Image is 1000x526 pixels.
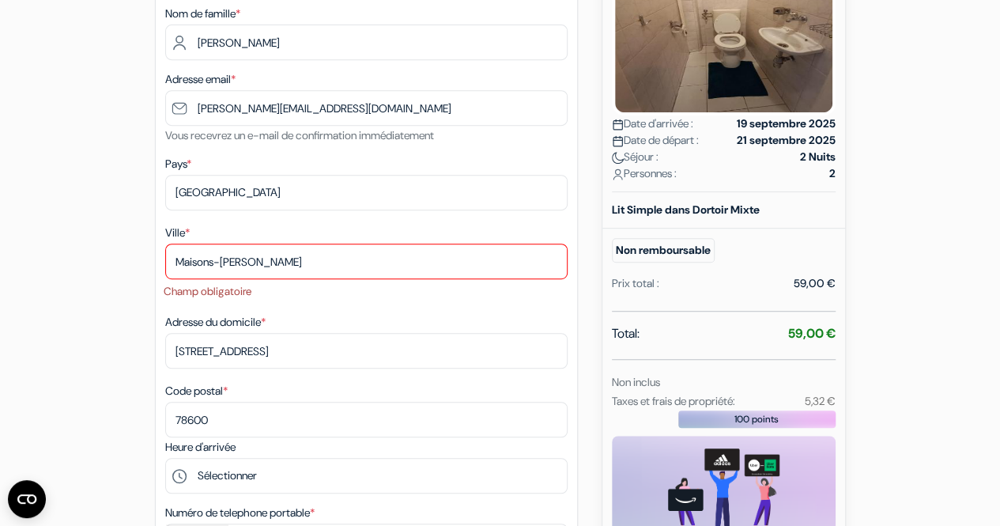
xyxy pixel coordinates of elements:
[165,439,236,456] label: Heure d'arrivée
[612,275,659,292] div: Prix total :
[165,225,190,241] label: Ville
[737,115,836,132] strong: 19 septembre 2025
[800,149,836,165] strong: 2 Nuits
[165,156,191,172] label: Pays
[612,165,677,182] span: Personnes :
[734,412,779,426] span: 100 points
[8,480,46,518] button: Ouvrir le widget CMP
[165,128,434,142] small: Vous recevrez un e-mail de confirmation immédiatement
[612,115,693,132] span: Date d'arrivée :
[165,90,568,126] input: Entrer adresse e-mail
[165,71,236,88] label: Adresse email
[829,165,836,182] strong: 2
[164,284,568,300] li: Champ obligatoire
[612,202,760,217] b: Lit Simple dans Dortoir Mixte
[612,375,660,389] small: Non inclus
[165,505,315,521] label: Numéro de telephone portable
[612,394,735,408] small: Taxes et frais de propriété:
[612,324,640,343] span: Total:
[804,394,835,408] small: 5,32 €
[612,152,624,164] img: moon.svg
[737,132,836,149] strong: 21 septembre 2025
[165,383,228,399] label: Code postal
[612,168,624,180] img: user_icon.svg
[165,6,240,22] label: Nom de famille
[165,314,266,331] label: Adresse du domicile
[165,25,568,60] input: Entrer le nom de famille
[612,135,624,147] img: calendar.svg
[794,275,836,292] div: 59,00 €
[612,119,624,131] img: calendar.svg
[612,238,715,263] small: Non remboursable
[612,149,658,165] span: Séjour :
[612,132,699,149] span: Date de départ :
[788,325,836,342] strong: 59,00 €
